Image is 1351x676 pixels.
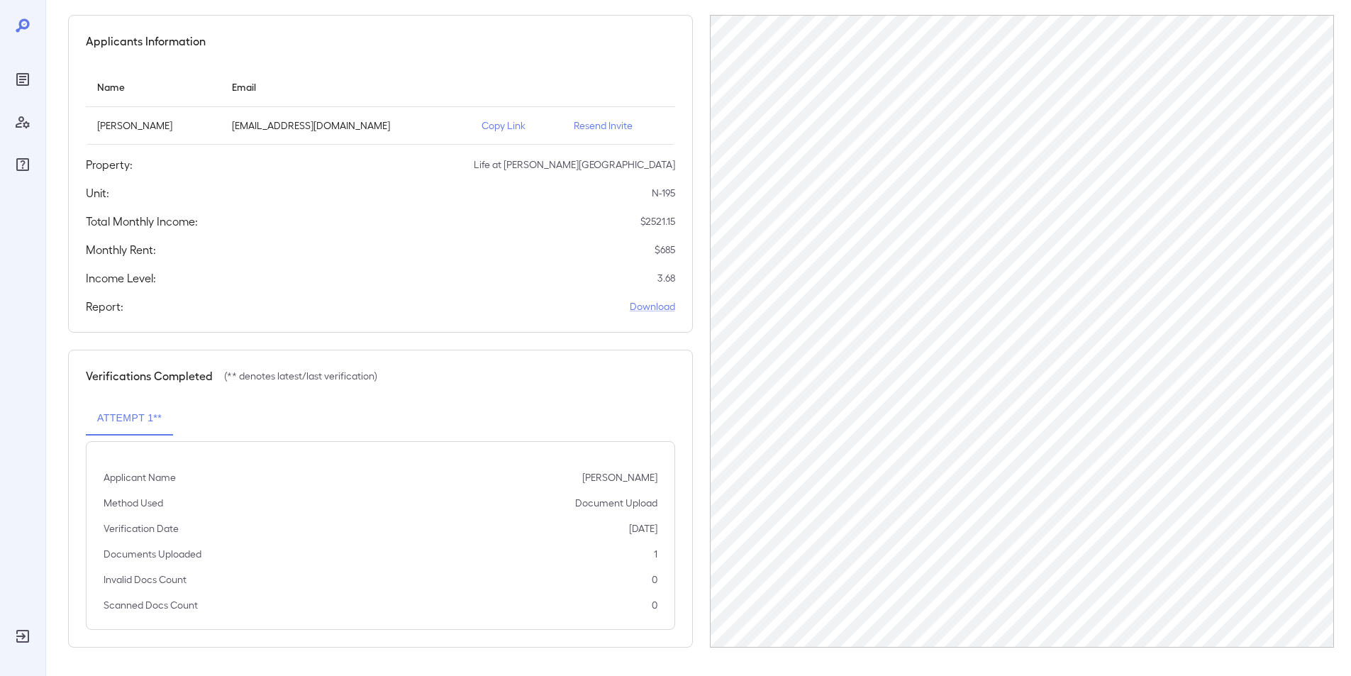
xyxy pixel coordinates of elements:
[97,118,209,133] p: [PERSON_NAME]
[655,243,675,257] p: $ 685
[652,598,657,612] p: 0
[232,118,459,133] p: [EMAIL_ADDRESS][DOMAIN_NAME]
[86,270,156,287] h5: Income Level:
[86,67,221,107] th: Name
[104,598,198,612] p: Scanned Docs Count
[652,572,657,587] p: 0
[104,521,179,536] p: Verification Date
[654,547,657,561] p: 1
[482,118,551,133] p: Copy Link
[86,156,133,173] h5: Property:
[652,186,675,200] p: N-195
[630,299,675,314] a: Download
[221,67,470,107] th: Email
[86,401,173,436] button: Attempt 1**
[224,369,377,383] p: (** denotes latest/last verification)
[104,547,201,561] p: Documents Uploaded
[86,213,198,230] h5: Total Monthly Income:
[574,118,664,133] p: Resend Invite
[474,157,675,172] p: Life at [PERSON_NAME][GEOGRAPHIC_DATA]
[86,67,675,145] table: simple table
[86,367,213,384] h5: Verifications Completed
[104,496,163,510] p: Method Used
[11,111,34,133] div: Manage Users
[86,298,123,315] h5: Report:
[629,521,657,536] p: [DATE]
[657,271,675,285] p: 3.68
[104,470,176,484] p: Applicant Name
[104,572,187,587] p: Invalid Docs Count
[11,153,34,176] div: FAQ
[640,214,675,228] p: $ 2521.15
[11,625,34,648] div: Log Out
[582,470,657,484] p: [PERSON_NAME]
[86,33,206,50] h5: Applicants Information
[86,184,109,201] h5: Unit:
[11,68,34,91] div: Reports
[575,496,657,510] p: Document Upload
[86,241,156,258] h5: Monthly Rent:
